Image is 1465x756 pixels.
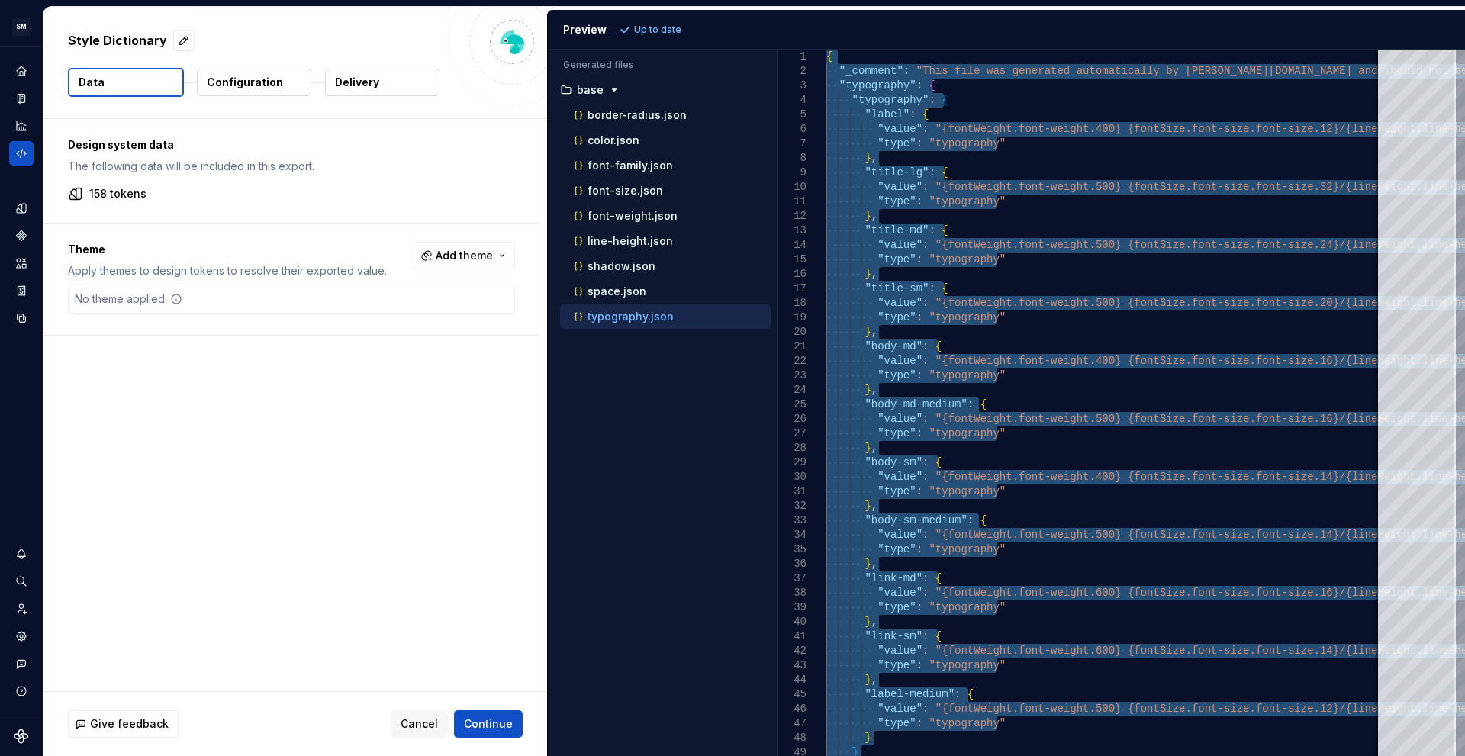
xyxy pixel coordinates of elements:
span: : [916,427,922,439]
p: base [577,84,604,96]
span: "This file was generated automatically by [PERSON_NAME] [916,65,1268,77]
span: : [916,369,922,381]
a: Supernova Logo [14,729,29,744]
span: : [922,123,929,135]
span: : [922,239,929,251]
span: } [865,210,871,222]
span: "label-medium" [865,688,955,700]
div: 38 [778,586,807,600]
button: font-weight.json [560,207,771,224]
p: 158 tokens [89,186,146,201]
span: "{fontWeight.font-weight.500} {fontSize.font-size. [935,529,1255,541]
span: { [935,456,941,468]
button: Contact support [9,651,34,676]
span: } [865,442,871,454]
span: "typography" [839,79,916,92]
span: "type" [877,659,916,671]
div: Documentation [9,86,34,111]
span: "value" [877,123,922,135]
span: : [922,645,929,657]
span: "typography" [929,311,1006,323]
div: 21 [778,339,807,354]
div: 28 [778,441,807,455]
a: Settings [9,624,34,648]
p: color.json [588,134,639,146]
span: : [916,195,922,207]
span: Add theme [436,248,493,263]
span: Give feedback [90,716,169,732]
div: 48 [778,731,807,745]
span: { [826,50,832,63]
span: "value" [877,645,922,657]
span: : [922,703,929,715]
span: "link-sm" [865,630,922,642]
div: Preview [563,22,607,37]
span: { [980,514,986,526]
span: : [910,108,916,121]
div: Home [9,59,34,83]
p: line-height.json [588,235,673,247]
span: : [929,166,935,179]
span: Cancel [401,716,438,732]
span: , [871,674,877,686]
span: { [942,224,948,236]
span: : [922,181,929,193]
div: Assets [9,251,34,275]
span: : [916,601,922,613]
span: "{fontWeight.font-weight.600} {fontSize.font-size. [935,645,1255,657]
div: 27 [778,426,807,441]
span: : [922,355,929,367]
span: : [922,456,929,468]
div: 19 [778,310,807,325]
span: } [865,500,871,512]
span: "value" [877,413,922,425]
button: Search ⌘K [9,569,34,594]
div: 15 [778,253,807,267]
span: "{fontWeight.font-weight.400} {fontSize.font-size. [935,471,1255,483]
span: "typography" [929,427,1006,439]
span: , [871,500,877,512]
span: } [865,268,871,280]
span: } [865,384,871,396]
span: "title-lg" [865,166,929,179]
p: border-radius.json [588,109,687,121]
span: } [865,732,871,744]
div: SM [12,18,31,36]
span: "type" [877,485,916,497]
span: } [865,616,871,628]
div: 17 [778,281,807,296]
span: "body-sm" [865,456,922,468]
span: { [935,572,941,584]
span: "_comment" [839,65,903,77]
p: font-family.json [588,159,673,172]
span: : [922,630,929,642]
span: "type" [877,601,916,613]
span: "type" [877,717,916,729]
div: 3 [778,79,807,93]
span: { [935,340,941,352]
span: "value" [877,471,922,483]
button: line-height.json [560,233,771,249]
div: 23 [778,368,807,383]
span: , [871,152,877,164]
span: "type" [877,311,916,323]
div: 40 [778,615,807,629]
span: : [967,514,973,526]
span: { [929,79,935,92]
p: typography.json [588,310,674,323]
span: { [980,398,986,410]
span: "{fontWeight.font-weight.400} {fontSize.font-size. [935,355,1255,367]
button: border-radius.json [560,107,771,124]
span: "typography" [929,659,1006,671]
div: 6 [778,122,807,137]
span: "type" [877,427,916,439]
span: "type" [877,137,916,150]
span: : [916,253,922,265]
div: 5 [778,108,807,122]
span: } [865,558,871,570]
p: font-size.json [588,185,663,197]
a: Analytics [9,114,34,138]
button: typography.json [560,308,771,325]
button: Cancel [391,710,448,738]
div: Design tokens [9,196,34,220]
